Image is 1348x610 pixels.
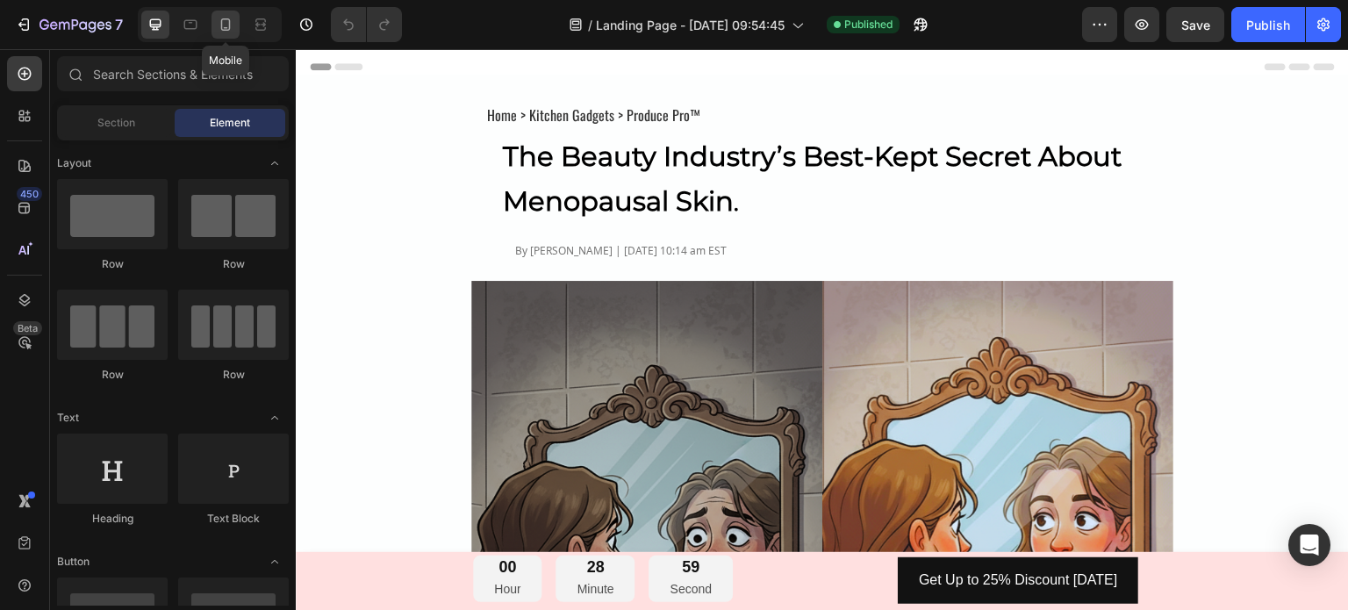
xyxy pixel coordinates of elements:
[178,367,289,383] div: Row
[1181,18,1210,32] span: Save
[57,554,90,570] span: Button
[207,90,826,169] strong: The Beauty Industry’s Best-Kept Secret About Menopausal Skin
[1231,7,1305,42] button: Publish
[7,7,131,42] button: 7
[596,16,785,34] span: Landing Page - [DATE] 09:54:45
[178,511,289,527] div: Text Block
[261,404,289,432] span: Toggle open
[97,115,135,131] span: Section
[210,115,250,131] span: Element
[438,139,443,168] strong: .
[1246,16,1290,34] div: Publish
[57,367,168,383] div: Row
[178,256,289,272] div: Row
[331,7,402,42] div: Undo/Redo
[1288,524,1330,566] div: Open Intercom Messenger
[57,256,168,272] div: Row
[374,508,415,528] div: 59
[261,548,289,576] span: Toggle open
[57,155,91,171] span: Layout
[844,17,893,32] span: Published
[219,192,678,230] p: By [PERSON_NAME] | [DATE] 10:14 am EST
[588,16,592,34] span: /
[57,511,168,527] div: Heading
[17,187,42,201] div: 450
[374,529,415,551] p: Second
[57,410,79,426] span: Text
[191,54,876,79] p: Home > Kitchen Gadgets > Produce Pro™
[13,321,42,335] div: Beta
[261,149,289,177] span: Toggle open
[602,508,842,555] a: Get Up to 25% Discount [DATE]
[623,519,821,544] p: Get Up to 25% Discount [DATE]
[57,56,289,91] input: Search Sections & Elements
[296,49,1348,610] iframe: Design area
[115,14,123,35] p: 7
[1166,7,1224,42] button: Save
